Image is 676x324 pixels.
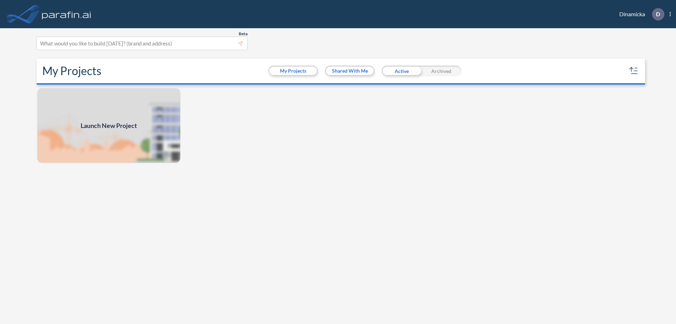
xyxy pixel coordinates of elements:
[382,66,421,76] div: Active
[326,67,374,75] button: Shared With Me
[81,121,137,130] span: Launch New Project
[37,87,181,164] a: Launch New Project
[656,11,660,17] p: D
[239,31,248,37] span: Beta
[609,8,671,20] div: Dinamicka
[42,64,101,78] h2: My Projects
[37,87,181,164] img: add
[40,7,93,21] img: logo
[628,65,639,77] button: sort
[269,67,317,75] button: My Projects
[421,66,461,76] div: Archived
